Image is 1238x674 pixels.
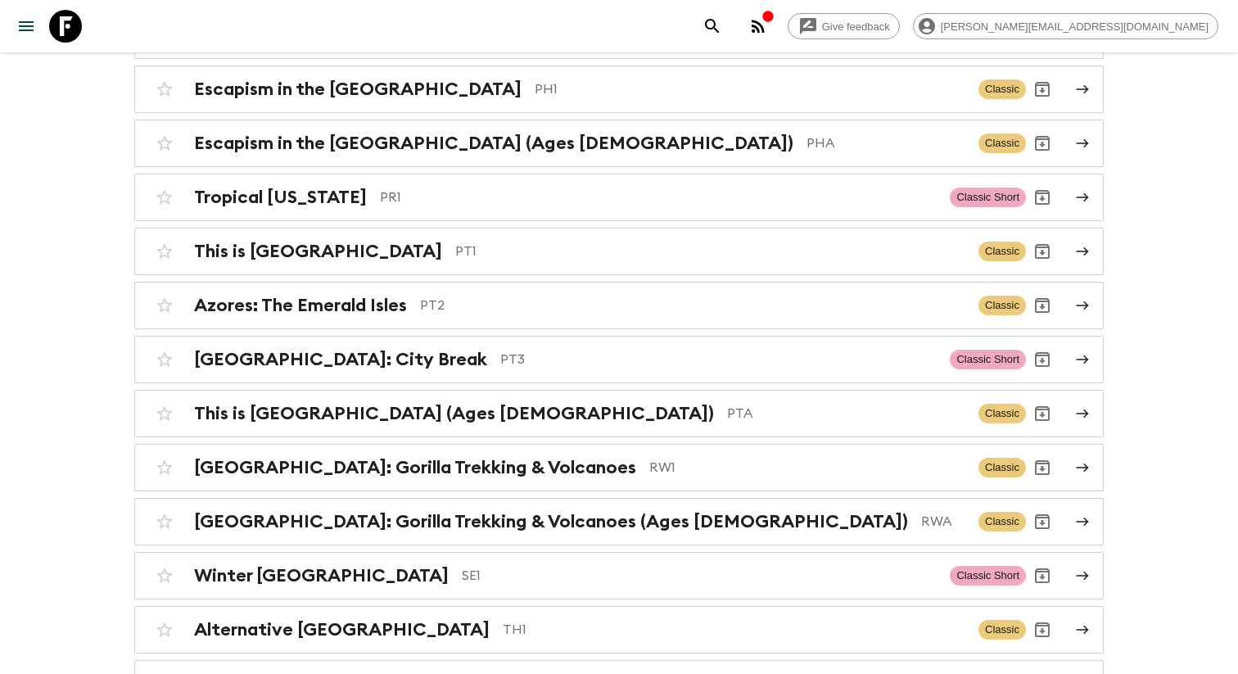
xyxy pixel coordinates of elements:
button: Archive [1026,181,1059,214]
span: Classic [978,512,1026,532]
a: [GEOGRAPHIC_DATA]: City BreakPT3Classic ShortArchive [134,336,1104,383]
button: Archive [1026,235,1059,268]
a: Tropical [US_STATE]PR1Classic ShortArchive [134,174,1104,221]
a: This is [GEOGRAPHIC_DATA] (Ages [DEMOGRAPHIC_DATA])PTAClassicArchive [134,390,1104,437]
button: Archive [1026,505,1059,538]
h2: This is [GEOGRAPHIC_DATA] [194,241,442,262]
span: Classic Short [950,188,1026,207]
span: Classic [978,404,1026,423]
div: [PERSON_NAME][EMAIL_ADDRESS][DOMAIN_NAME] [913,13,1218,39]
button: menu [10,10,43,43]
a: Escapism in the [GEOGRAPHIC_DATA] (Ages [DEMOGRAPHIC_DATA])PHAClassicArchive [134,120,1104,167]
button: Archive [1026,613,1059,646]
span: Classic Short [950,566,1026,586]
h2: This is [GEOGRAPHIC_DATA] (Ages [DEMOGRAPHIC_DATA]) [194,403,714,424]
a: Escapism in the [GEOGRAPHIC_DATA]PH1ClassicArchive [134,66,1104,113]
a: Give feedback [788,13,900,39]
a: [GEOGRAPHIC_DATA]: Gorilla Trekking & Volcanoes (Ages [DEMOGRAPHIC_DATA])RWAClassicArchive [134,498,1104,545]
p: PR1 [380,188,937,207]
button: Archive [1026,397,1059,430]
span: Classic [978,620,1026,640]
span: Classic [978,296,1026,315]
button: search adventures [696,10,729,43]
h2: Alternative [GEOGRAPHIC_DATA] [194,619,490,640]
a: This is [GEOGRAPHIC_DATA]PT1ClassicArchive [134,228,1104,275]
p: RW1 [649,458,965,477]
h2: Escapism in the [GEOGRAPHIC_DATA] [194,79,522,100]
a: [GEOGRAPHIC_DATA]: Gorilla Trekking & VolcanoesRW1ClassicArchive [134,444,1104,491]
h2: [GEOGRAPHIC_DATA]: Gorilla Trekking & Volcanoes (Ages [DEMOGRAPHIC_DATA]) [194,511,908,532]
p: PT1 [455,242,965,261]
button: Archive [1026,451,1059,484]
h2: [GEOGRAPHIC_DATA]: Gorilla Trekking & Volcanoes [194,457,636,478]
a: Winter [GEOGRAPHIC_DATA]SE1Classic ShortArchive [134,552,1104,599]
button: Archive [1026,289,1059,322]
span: Classic [978,458,1026,477]
span: [PERSON_NAME][EMAIL_ADDRESS][DOMAIN_NAME] [932,20,1218,33]
h2: Azores: The Emerald Isles [194,295,407,316]
h2: Winter [GEOGRAPHIC_DATA] [194,565,449,586]
button: Archive [1026,559,1059,592]
button: Archive [1026,127,1059,160]
p: PHA [807,133,965,153]
h2: Escapism in the [GEOGRAPHIC_DATA] (Ages [DEMOGRAPHIC_DATA]) [194,133,793,154]
span: Classic [978,79,1026,99]
p: TH1 [503,620,965,640]
p: SE1 [462,566,937,586]
p: PT2 [420,296,965,315]
p: RWA [921,512,965,532]
p: PT3 [500,350,937,369]
span: Classic [978,133,1026,153]
h2: [GEOGRAPHIC_DATA]: City Break [194,349,487,370]
a: Alternative [GEOGRAPHIC_DATA]TH1ClassicArchive [134,606,1104,654]
span: Give feedback [813,20,899,33]
a: Azores: The Emerald IslesPT2ClassicArchive [134,282,1104,329]
button: Archive [1026,343,1059,376]
h2: Tropical [US_STATE] [194,187,367,208]
p: PH1 [535,79,965,99]
span: Classic [978,242,1026,261]
span: Classic Short [950,350,1026,369]
p: PTA [727,404,965,423]
button: Archive [1026,73,1059,106]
